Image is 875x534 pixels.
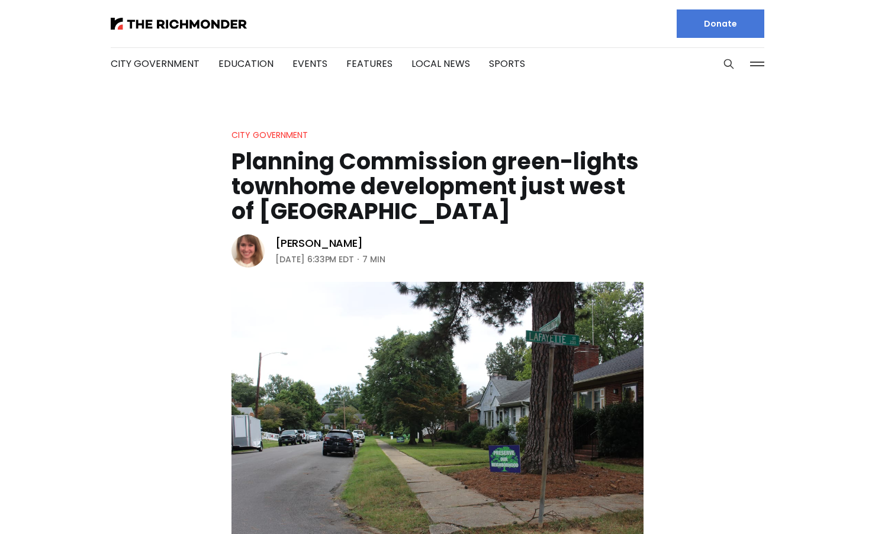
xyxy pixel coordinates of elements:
[292,57,327,70] a: Events
[231,234,265,268] img: Sarah Vogelsong
[677,9,764,38] a: Donate
[411,57,470,70] a: Local News
[489,57,525,70] a: Sports
[774,476,875,534] iframe: portal-trigger
[111,18,247,30] img: The Richmonder
[720,55,738,73] button: Search this site
[111,57,200,70] a: City Government
[231,149,644,224] h1: Planning Commission green-lights townhome development just west of [GEOGRAPHIC_DATA]
[231,129,308,141] a: City Government
[362,252,385,266] span: 7 min
[275,252,354,266] time: [DATE] 6:33PM EDT
[218,57,274,70] a: Education
[275,236,363,250] a: [PERSON_NAME]
[346,57,393,70] a: Features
